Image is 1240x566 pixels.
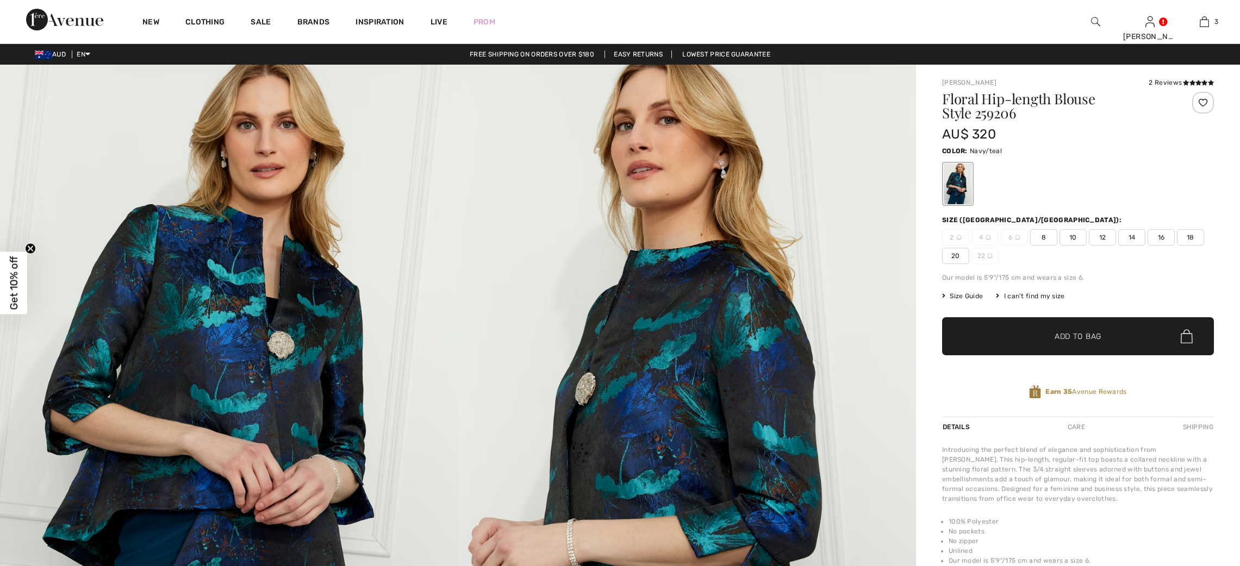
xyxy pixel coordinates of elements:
[1091,15,1100,28] img: search the website
[942,317,1214,355] button: Add to Bag
[987,253,993,259] img: ring-m.svg
[8,256,20,310] span: Get 10% off
[185,17,225,29] a: Clothing
[970,147,1002,155] span: Navy/teal
[1200,15,1209,28] img: My Bag
[942,127,996,142] span: AU$ 320
[1148,229,1175,246] span: 16
[1123,31,1176,42] div: [PERSON_NAME]
[942,417,973,437] div: Details
[431,16,447,28] a: Live
[1089,229,1116,246] span: 12
[35,51,52,59] img: Australian Dollar
[996,291,1064,301] div: I can't find my size
[25,243,36,254] button: Close teaser
[461,51,603,58] a: Free shipping on orders over $180
[971,248,999,264] span: 22
[942,229,969,246] span: 2
[1055,331,1101,342] span: Add to Bag
[1015,235,1020,240] img: ring-m.svg
[297,17,330,29] a: Brands
[1058,417,1094,437] div: Care
[949,546,1214,556] li: Unlined
[1030,229,1057,246] span: 8
[1181,329,1193,343] img: Bag.svg
[1145,15,1155,28] img: My Info
[356,17,404,29] span: Inspiration
[1060,229,1087,246] span: 10
[1149,78,1214,87] div: 2 Reviews
[605,51,672,58] a: Easy Returns
[944,163,972,204] div: Navy/teal
[1177,15,1231,28] a: 3
[1177,229,1204,246] span: 18
[142,17,159,29] a: New
[1029,385,1041,399] img: Avenue Rewards
[1180,417,1214,437] div: Shipping
[942,147,968,155] span: Color:
[1145,16,1155,27] a: Sign In
[1045,388,1072,395] strong: Earn 35
[473,16,495,28] a: Prom
[674,51,779,58] a: Lowest Price Guarantee
[942,248,969,264] span: 20
[1214,17,1218,27] span: 3
[1045,387,1126,397] span: Avenue Rewards
[949,536,1214,546] li: No zipper
[942,273,1214,282] div: Our model is 5'9"/175 cm and wears a size 6.
[942,445,1214,504] div: Introducing the perfect blend of elegance and sophistication from [PERSON_NAME]. This hip-length,...
[971,229,999,246] span: 4
[26,9,103,30] img: 1ère Avenue
[949,526,1214,536] li: No pockets
[949,556,1214,565] li: Our model is 5'9"/175 cm and wears a size 6.
[35,51,70,58] span: AUD
[1118,229,1145,246] span: 14
[942,215,1124,225] div: Size ([GEOGRAPHIC_DATA]/[GEOGRAPHIC_DATA]):
[942,92,1169,120] h1: Floral Hip-length Blouse Style 259206
[251,17,271,29] a: Sale
[956,235,962,240] img: ring-m.svg
[942,291,983,301] span: Size Guide
[949,517,1214,526] li: 100% Polyester
[1001,229,1028,246] span: 6
[942,79,996,86] a: [PERSON_NAME]
[1170,485,1229,512] iframe: Opens a widget where you can find more information
[986,235,991,240] img: ring-m.svg
[77,51,90,58] span: EN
